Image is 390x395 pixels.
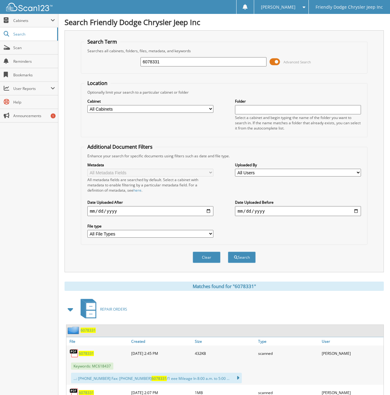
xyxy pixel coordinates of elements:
[283,60,311,64] span: Advanced Search
[100,307,127,312] span: REPAIR ORDERS
[130,337,193,346] a: Created
[320,347,384,359] div: [PERSON_NAME]
[87,206,213,216] input: start
[77,297,127,321] a: REPAIR ORDERS
[51,113,56,118] div: 1
[130,347,193,359] div: [DATE] 2:45 PM
[65,17,384,27] h1: Search Friendly Dodge Chrysler Jeep Inc
[71,373,242,383] div: ...: [PHONE_NUMBER] Fax: [PHONE_NUMBER] /1 eee Mileage In 8:00 a.m. to 5:00 ...
[68,326,81,334] img: folder2.png
[228,252,256,263] button: Search
[69,349,79,358] img: PDF.png
[320,337,384,346] a: User
[235,99,361,104] label: Folder
[152,376,167,381] span: 6078331
[261,5,296,9] span: [PERSON_NAME]
[84,80,111,87] legend: Location
[84,38,120,45] legend: Search Term
[81,328,96,333] a: 6078331
[87,177,213,193] div: All metadata fields are searched by default. Select a cabinet with metadata to enable filtering b...
[316,5,383,9] span: Friendly Dodge Chrysler Jeep Inc
[65,282,384,291] div: Matches found for "6078331"
[79,351,94,356] a: 6078331
[84,143,156,150] legend: Additional Document Filters
[193,337,257,346] a: Size
[257,347,320,359] div: scanned
[235,115,361,131] div: Select a cabinet and begin typing the name of the folder you want to search in. If the name match...
[13,45,55,50] span: Scan
[71,363,113,370] span: Keywords: MC618437
[13,72,55,78] span: Bookmarks
[193,252,220,263] button: Clear
[13,59,55,64] span: Reminders
[13,32,54,37] span: Search
[84,48,364,53] div: Searches all cabinets, folders, files, metadata, and keywords
[235,162,361,168] label: Uploaded By
[84,90,364,95] div: Optionally limit your search to a particular cabinet or folder
[84,153,364,159] div: Enhance your search for specific documents using filters such as date and file type.
[193,347,257,359] div: 432KB
[87,200,213,205] label: Date Uploaded After
[235,206,361,216] input: end
[13,86,51,91] span: User Reports
[235,200,361,205] label: Date Uploaded Before
[133,188,141,193] a: here
[66,337,130,346] a: File
[13,113,55,118] span: Announcements
[87,162,213,168] label: Metadata
[6,3,52,11] img: scan123-logo-white.svg
[13,18,51,23] span: Cabinets
[13,100,55,105] span: Help
[87,223,213,229] label: File type
[87,99,213,104] label: Cabinet
[257,337,320,346] a: Type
